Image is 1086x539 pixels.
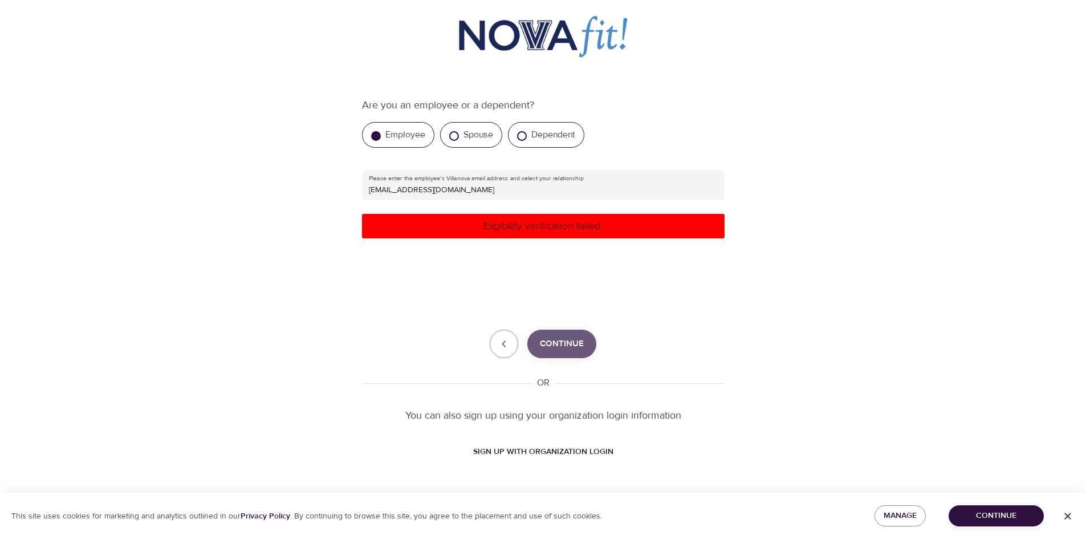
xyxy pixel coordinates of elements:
[958,509,1035,523] span: Continue
[540,337,584,351] span: Continue
[464,441,623,463] button: SIGN UP WITH ORGANIZATION LOGIN
[362,408,725,423] p: You can also sign up using your organization login information
[442,9,643,66] img: Villanova%20logo.jpg
[532,376,554,390] div: OR
[463,129,493,140] label: Spouse
[367,218,720,234] p: Eligibility verification failed.
[949,505,1044,526] button: Continue
[875,505,926,526] button: Manage
[531,129,575,140] label: Dependent
[362,98,725,113] p: Are you an employee or a dependent?
[527,330,596,358] button: Continue
[884,509,917,523] span: Manage
[385,129,425,140] label: Employee
[473,445,613,459] span: SIGN UP WITH ORGANIZATION LOGIN
[241,511,290,521] a: Privacy Policy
